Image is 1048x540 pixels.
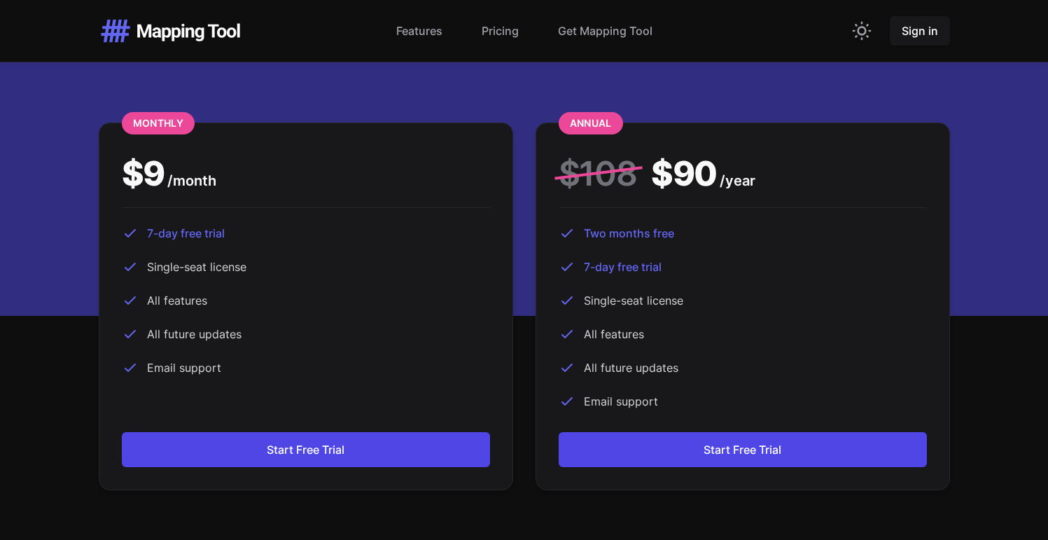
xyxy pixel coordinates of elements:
[147,258,246,275] span: Single-seat license
[122,112,195,134] p: Monthly
[559,432,927,467] a: Start Free Trial
[147,292,207,309] span: All features
[890,16,950,46] a: Sign in
[584,359,678,376] span: All future updates
[167,171,216,191] span: / month
[122,432,490,467] a: Start Free Trial
[99,18,242,44] img: Mapping Tool
[584,393,658,410] span: Email support
[122,157,165,191] span: $ 9
[584,258,662,275] span: 7-day free trial
[147,359,221,376] span: Email support
[559,153,637,194] span: $ 108
[99,17,950,45] nav: Global
[584,292,683,309] span: Single-seat license
[584,326,644,342] span: All features
[559,112,623,134] p: Annual
[584,225,674,242] span: Two months free
[396,22,442,39] a: Features
[147,326,242,342] span: All future updates
[651,157,717,191] span: $ 90
[147,225,225,242] span: 7-day free trial
[720,171,755,191] span: / year
[558,22,652,39] a: Get Mapping Tool
[482,22,519,39] a: Pricing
